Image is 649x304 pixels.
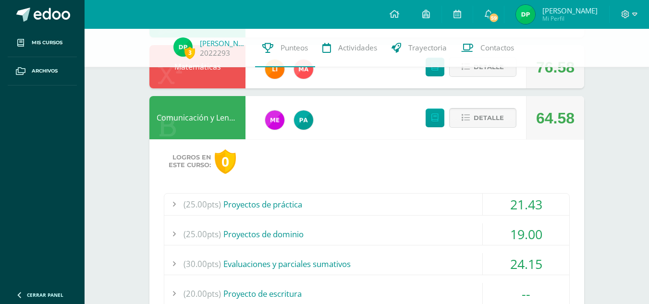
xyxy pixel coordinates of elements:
div: 0 [215,149,236,174]
img: 498c526042e7dcf1c615ebb741a80315.png [265,110,284,130]
span: Detalle [474,109,504,127]
a: Archivos [8,57,77,85]
a: Mis cursos [8,29,77,57]
span: [PERSON_NAME] [542,6,598,15]
div: 21.43 [483,194,569,215]
div: Comunicación y Lenguaje [149,96,245,139]
img: 777e29c093aa31b4e16d68b2ed8a8a42.png [294,60,313,79]
div: Evaluaciones y parciales sumativos [164,253,569,275]
span: 3 [184,47,195,59]
a: Actividades [315,29,384,67]
span: (25.00pts) [184,223,221,245]
span: 59 [489,12,499,23]
span: Actividades [338,43,377,53]
a: [PERSON_NAME] [200,38,248,48]
div: Proyectos de dominio [164,223,569,245]
span: (25.00pts) [184,194,221,215]
span: Contactos [480,43,514,53]
span: Mis cursos [32,39,62,47]
span: (30.00pts) [184,253,221,275]
a: Trayectoria [384,29,454,67]
div: Proyectos de práctica [164,194,569,215]
img: d78b0415a9069934bf99e685b082ed4f.png [265,60,284,79]
div: 64.58 [536,97,575,140]
div: 19.00 [483,223,569,245]
img: e2eba998d453e62cc360d9f73343cee3.png [516,5,535,24]
span: Punteos [281,43,308,53]
span: Logros en este curso: [169,154,211,169]
a: Contactos [454,29,521,67]
span: Cerrar panel [27,292,63,298]
span: Mi Perfil [542,14,598,23]
img: e2eba998d453e62cc360d9f73343cee3.png [173,37,193,57]
div: 76.58 [536,46,575,89]
span: Trayectoria [408,43,447,53]
button: Detalle [449,108,516,128]
img: 53dbe22d98c82c2b31f74347440a2e81.png [294,110,313,130]
div: 24.15 [483,253,569,275]
a: 2022293 [200,48,230,58]
span: Archivos [32,67,58,75]
a: Punteos [255,29,315,67]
